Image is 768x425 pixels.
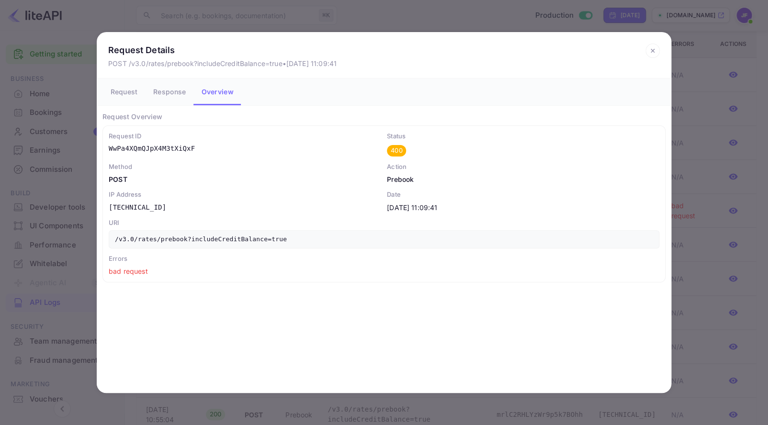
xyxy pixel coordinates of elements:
p: Errors [109,254,659,264]
p: Request Overview [102,112,666,122]
p: Date [387,190,659,200]
p: Action [387,162,659,172]
button: Response [146,78,193,105]
p: Request ID [109,132,381,141]
p: URI [109,218,659,228]
p: IP Address [109,190,381,200]
button: Request [102,78,146,105]
p: POST [109,174,381,184]
p: POST /v3.0/rates/prebook?includeCreditBalance=true • [DATE] 11:09:41 [108,58,337,68]
p: prebook [387,174,659,184]
p: [TECHNICAL_ID] [109,202,381,212]
p: Request Details [108,44,337,56]
p: Status [387,132,659,141]
p: Method [109,162,381,172]
p: [DATE] 11:09:41 [387,202,659,212]
p: bad request [109,266,659,276]
p: /v3.0/rates/prebook?includeCreditBalance=true [109,230,659,248]
span: 400 [387,146,406,156]
button: Overview [193,78,241,105]
p: WwPa4XQmQJpX4M3tXiQxF [109,144,381,154]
